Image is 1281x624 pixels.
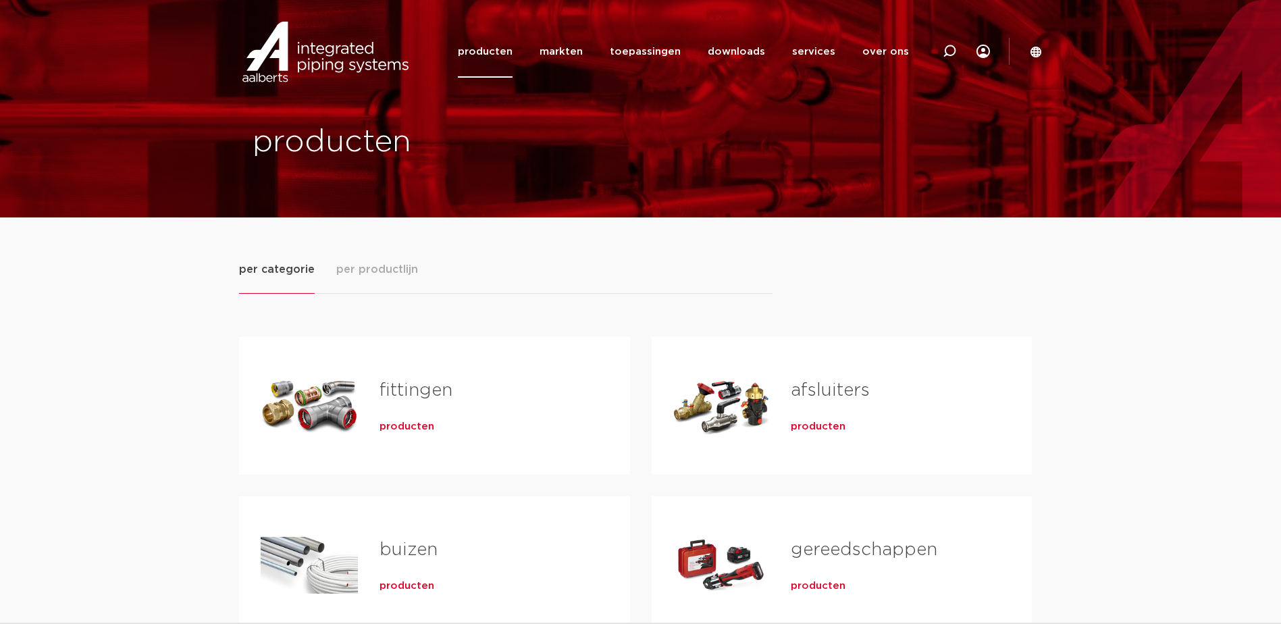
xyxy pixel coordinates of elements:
[862,26,909,78] a: over ons
[239,261,315,278] span: per categorie
[336,261,418,278] span: per productlijn
[792,26,835,78] a: services
[540,26,583,78] a: markten
[380,579,434,593] a: producten
[380,382,452,399] a: fittingen
[380,541,438,558] a: buizen
[253,121,634,164] h1: producten
[458,26,513,78] a: producten
[610,26,681,78] a: toepassingen
[380,420,434,434] a: producten
[708,26,765,78] a: downloads
[791,579,845,593] a: producten
[791,382,870,399] a: afsluiters
[791,541,937,558] a: gereedschappen
[791,420,845,434] a: producten
[458,26,909,78] nav: Menu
